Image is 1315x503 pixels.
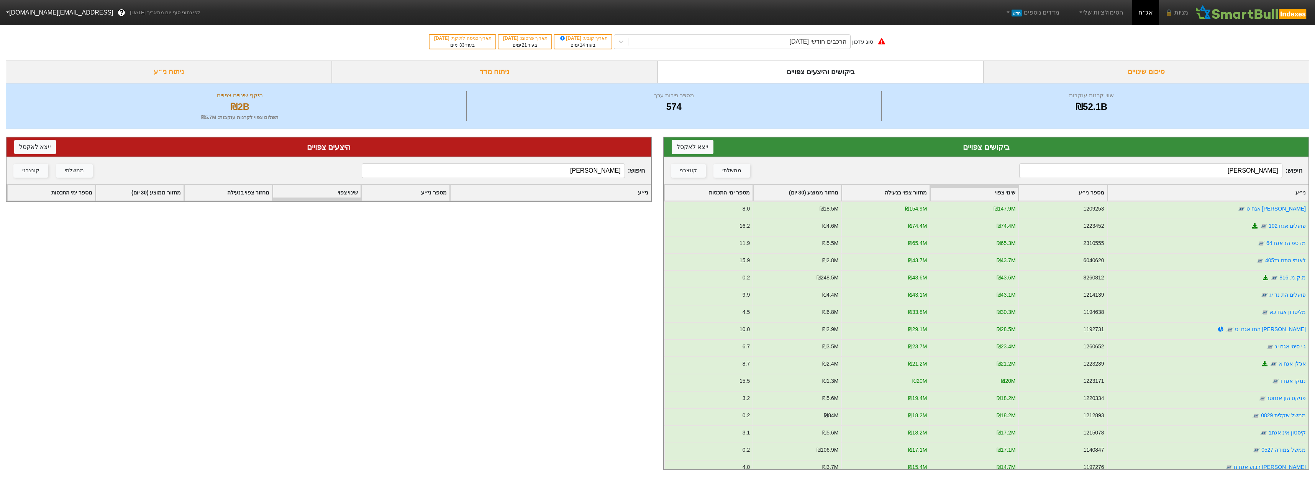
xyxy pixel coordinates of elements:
[753,185,841,201] div: Toggle SortBy
[817,446,838,454] div: ₪106.9M
[558,35,608,42] div: תאריך קובע :
[822,429,838,437] div: ₪5.6M
[1083,256,1104,265] div: 6040620
[739,325,750,333] div: 10.0
[1270,309,1306,315] a: מליסרון אגח כא
[908,446,927,454] div: ₪17.1M
[1225,464,1233,471] img: tase link
[822,256,838,265] div: ₪2.8M
[1260,429,1267,437] img: tase link
[14,140,56,154] button: ייצא לאקסל
[434,36,451,41] span: [DATE]
[739,222,750,230] div: 16.2
[1267,395,1306,401] a: פניקס הון אגחטז
[1275,343,1306,349] a: ג'י סיטי אגח יג
[822,291,838,299] div: ₪4.4M
[997,274,1016,282] div: ₪43.6M
[16,100,464,114] div: ₪2B
[1269,223,1306,229] a: פועלים אגח 102
[1083,463,1104,471] div: 1197276
[743,343,750,351] div: 6.7
[908,239,927,247] div: ₪65.4M
[1281,378,1306,384] a: נמקו אגח ו
[1075,5,1126,20] a: הסימולציות שלי
[1261,447,1306,453] a: ממשל צמודה 0527
[1256,257,1264,265] img: tase link
[1258,240,1265,247] img: tase link
[680,167,697,175] div: קונצרני
[930,185,1018,201] div: Toggle SortBy
[1019,185,1107,201] div: Toggle SortBy
[13,164,48,178] button: קונצרני
[1261,291,1268,299] img: tase link
[1226,326,1234,333] img: tase link
[1260,222,1267,230] img: tase link
[984,60,1310,83] div: סיכום שינויים
[184,185,272,201] div: Toggle SortBy
[522,42,527,48] span: 21
[908,308,927,316] div: ₪33.8M
[997,394,1016,402] div: ₪18.2M
[657,60,984,83] div: ביקושים והיצעים צפויים
[672,140,713,154] button: ייצא לאקסל
[743,429,750,437] div: 3.1
[558,42,608,49] div: בעוד ימים
[739,256,750,265] div: 15.9
[1083,412,1104,420] div: 1212893
[1279,361,1306,367] a: אג'לן אגח א
[817,274,838,282] div: ₪248.5M
[1272,377,1279,385] img: tase link
[1083,343,1104,351] div: 1260652
[997,429,1016,437] div: ₪17.2M
[997,463,1016,471] div: ₪14.7M
[824,412,838,420] div: ₪84M
[1194,5,1309,20] img: SmartBull
[332,60,658,83] div: ניתוח מדד
[743,394,750,402] div: 3.2
[908,429,927,437] div: ₪18.2M
[16,114,464,121] div: תשלום צפוי לקרנות עוקבות : ₪5.7M
[997,325,1016,333] div: ₪28.5M
[908,360,927,368] div: ₪21.2M
[739,239,750,247] div: 11.9
[273,185,361,201] div: Toggle SortBy
[1083,274,1104,282] div: 8260812
[22,167,39,175] div: קונצרני
[1252,412,1260,420] img: tase link
[743,446,750,454] div: 0.2
[1083,205,1104,213] div: 1209253
[743,205,750,213] div: 8.0
[1083,394,1104,402] div: 1220334
[743,274,750,282] div: 0.2
[469,91,880,100] div: מספר ניירות ערך
[503,36,520,41] span: [DATE]
[1269,292,1306,298] a: פועלים הת נד יג
[743,291,750,299] div: 9.9
[997,222,1016,230] div: ₪74.4M
[822,308,838,316] div: ₪6.8M
[997,343,1016,351] div: ₪23.4M
[361,185,449,201] div: Toggle SortBy
[1235,326,1306,332] a: [PERSON_NAME] החז אגח יט
[908,412,927,420] div: ₪18.2M
[96,185,184,201] div: Toggle SortBy
[852,38,873,46] div: סוג עדכון
[1246,206,1306,212] a: [PERSON_NAME] אגח ט
[908,343,927,351] div: ₪23.7M
[905,205,927,213] div: ₪154.9M
[120,8,124,18] span: ?
[822,394,838,402] div: ₪5.6M
[1265,257,1306,263] a: לאומי התח נד405
[1261,309,1269,316] img: tase link
[822,377,838,385] div: ₪1.3M
[1019,163,1302,178] span: חיפוש :
[1083,325,1104,333] div: 1192731
[908,256,927,265] div: ₪43.7M
[743,412,750,420] div: 0.2
[14,141,643,153] div: היצעים צפויים
[1083,377,1104,385] div: 1223171
[1238,205,1245,213] img: tase link
[997,239,1016,247] div: ₪65.3M
[130,9,200,16] span: לפי נתוני סוף יום מתאריך [DATE]
[912,377,927,385] div: ₪20M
